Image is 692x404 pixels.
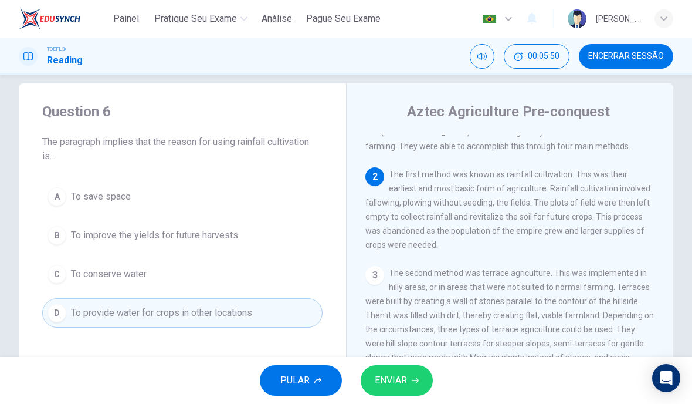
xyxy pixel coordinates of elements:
button: ATo save space [42,182,323,211]
img: pt [482,15,497,23]
div: A [48,187,66,206]
img: Profile picture [568,9,586,28]
span: Análise [262,12,292,26]
span: Pague Seu Exame [306,12,381,26]
span: The paragraph implies that the reason for using rainfall cultivation is... [42,135,323,163]
button: CTo conserve water [42,260,323,289]
span: To provide water for crops in other locations [71,306,252,320]
button: Pague Seu Exame [301,8,385,29]
button: Painel [107,8,145,29]
span: PULAR [280,372,310,389]
div: 3 [365,266,384,285]
span: TOEFL® [47,45,66,53]
button: 00:05:50 [504,44,569,69]
button: DTo provide water for crops in other locations [42,298,323,328]
span: 00:05:50 [528,52,559,61]
span: ENVIAR [375,372,407,389]
div: [PERSON_NAME] [596,12,640,26]
span: To save space [71,190,131,204]
h4: Question 6 [42,102,323,121]
div: Open Intercom Messenger [652,364,680,392]
h1: Reading [47,53,83,68]
button: Pratique seu exame [150,8,252,29]
button: BTo improve the yields for future harvests [42,221,323,250]
button: PULAR [260,365,342,396]
div: B [48,226,66,245]
a: EduSynch logo [19,7,107,31]
div: C [48,265,66,284]
h4: Aztec Agriculture Pre-conquest [407,102,610,121]
div: 2 [365,167,384,186]
button: Análise [257,8,297,29]
div: D [48,304,66,322]
span: To improve the yields for future harvests [71,228,238,243]
button: Encerrar Sessão [579,44,673,69]
span: To conserve water [71,267,147,281]
span: The second method was terrace agriculture. This was implemented in hilly areas, or in areas that ... [365,268,654,376]
span: Pratique seu exame [154,12,237,26]
button: ENVIAR [361,365,433,396]
span: Painel [113,12,139,26]
div: Esconder [504,44,569,69]
span: The first method was known as rainfall cultivation. This was their earliest and most basic form o... [365,170,650,250]
div: Silenciar [470,44,494,69]
img: EduSynch logo [19,7,80,31]
span: Encerrar Sessão [588,52,664,61]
